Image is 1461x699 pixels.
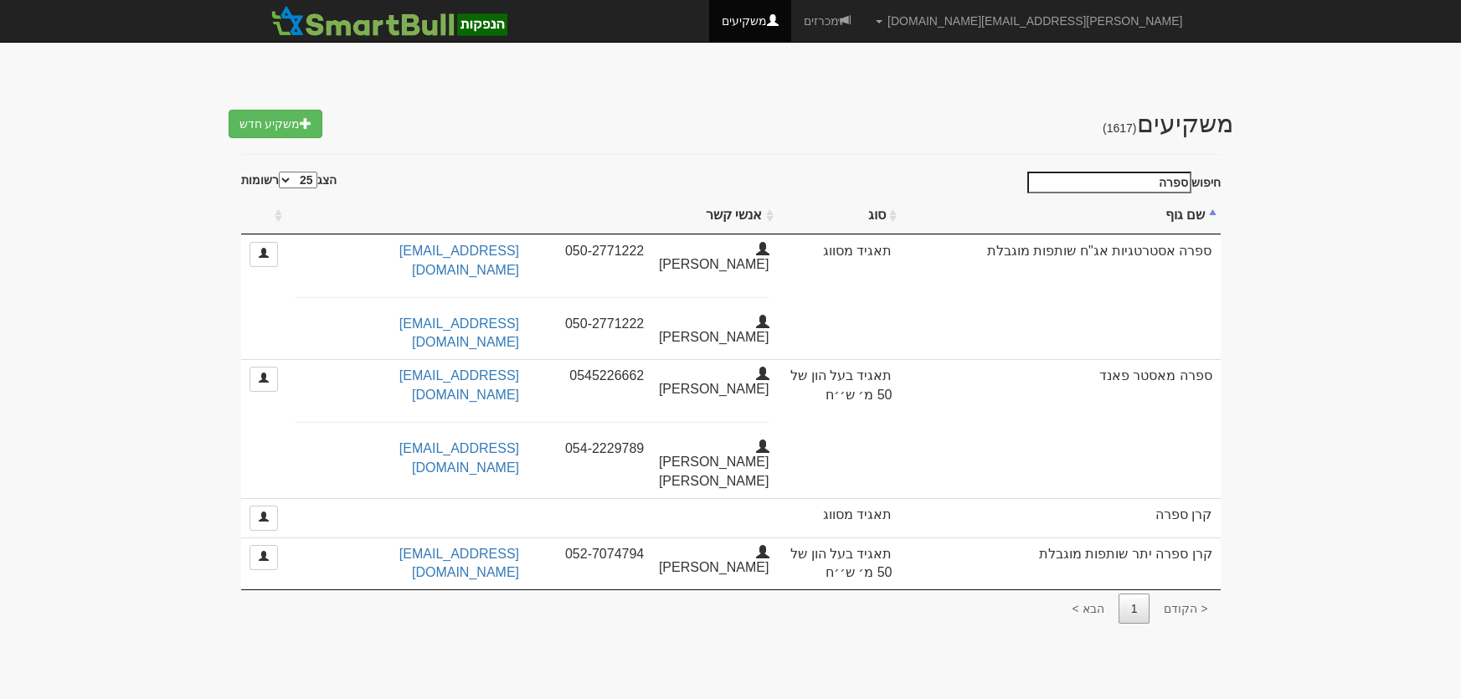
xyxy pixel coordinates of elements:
[399,316,519,350] a: [EMAIL_ADDRESS][DOMAIN_NAME]
[778,498,901,537] td: תאגיד מסווג
[901,537,1221,590] td: קרן ספרה יתר שותפות מוגבלת
[656,367,781,399] div: [PERSON_NAME]
[1021,172,1221,193] label: חיפוש
[532,367,656,386] div: 0545226662
[241,172,337,188] label: הצג רשומות
[778,198,901,234] th: סוג : activate to sort column ascending
[901,359,1221,497] td: ספרה מאסטר פאנד
[901,234,1221,359] td: ספרה אסטרטגיות אג"ח שותפות מוגבלת
[1060,594,1117,624] a: הבא >
[778,359,901,497] td: תאגיד בעל הון של 50 מ׳ ש׳׳ח
[1151,594,1220,624] a: < הקודם
[1103,110,1233,137] span: משקיעים
[399,368,519,402] a: [EMAIL_ADDRESS][DOMAIN_NAME]
[399,547,519,580] a: [EMAIL_ADDRESS][DOMAIN_NAME]
[532,242,656,261] div: 050-2771222
[778,234,901,359] td: תאגיד מסווג
[1027,172,1191,193] input: חיפוש
[399,441,519,475] a: [EMAIL_ADDRESS][DOMAIN_NAME]
[532,439,656,459] div: 054-2229789
[778,537,901,590] td: תאגיד בעל הון של 50 מ׳ ש׳׳ח
[1103,121,1137,135] h5: (1617)
[279,172,317,188] select: הצגרשומות
[656,439,781,491] div: [PERSON_NAME] [PERSON_NAME]
[901,498,1221,537] td: קרן ספרה
[656,242,781,275] div: [PERSON_NAME]
[532,545,656,564] div: 052-7074794
[1119,594,1150,624] a: 1
[656,545,781,578] div: [PERSON_NAME]
[399,244,519,277] a: [EMAIL_ADDRESS][DOMAIN_NAME]
[532,315,656,334] div: 050-2771222
[901,198,1221,234] th: שם גוף : activate to sort column descending
[229,110,323,138] a: משקיע חדש
[241,198,286,234] th: : activate to sort column ascending
[286,198,778,234] th: אנשי קשר : activate to sort column ascending
[656,315,781,347] div: [PERSON_NAME]
[266,4,512,38] img: SmartBull Logo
